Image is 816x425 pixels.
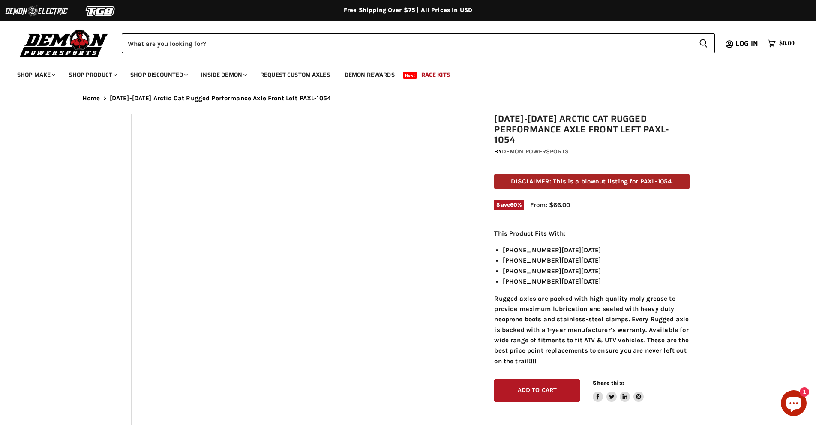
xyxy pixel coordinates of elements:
a: Request Custom Axles [254,66,336,84]
h1: [DATE]-[DATE] Arctic Cat Rugged Performance Axle Front Left PAXL-1054 [494,114,690,145]
input: Search [122,33,692,53]
div: by [494,147,690,156]
nav: Breadcrumbs [65,95,751,102]
img: Demon Electric Logo 2 [4,3,69,19]
a: Home [82,95,100,102]
inbox-online-store-chat: Shopify online store chat [778,390,809,418]
aside: Share this: [593,379,644,402]
span: 60 [510,201,517,208]
a: Shop Product [62,66,122,84]
a: $0.00 [763,37,799,50]
span: Save % [494,200,524,210]
span: From: $66.00 [530,201,570,209]
form: Product [122,33,715,53]
li: [PHONE_NUMBER][DATE][DATE] [503,276,690,287]
img: Demon Powersports [17,28,111,58]
a: Log in [732,40,763,48]
span: [DATE]-[DATE] Arctic Cat Rugged Performance Axle Front Left PAXL-1054 [110,95,331,102]
a: Demon Rewards [338,66,401,84]
img: TGB Logo 2 [69,3,133,19]
p: This Product Fits With: [494,228,690,239]
span: $0.00 [779,39,795,48]
span: New! [403,72,417,79]
div: Free Shipping Over $75 | All Prices In USD [65,6,751,14]
a: Shop Discounted [124,66,193,84]
li: [PHONE_NUMBER][DATE][DATE] [503,266,690,276]
button: Add to cart [494,379,580,402]
button: Search [692,33,715,53]
li: [PHONE_NUMBER][DATE][DATE] [503,255,690,266]
li: [PHONE_NUMBER][DATE][DATE] [503,245,690,255]
p: DISCLAIMER: This is a blowout listing for PAXL-1054. [494,174,690,189]
a: Demon Powersports [502,148,569,155]
a: Race Kits [415,66,456,84]
div: Rugged axles are packed with high quality moly grease to provide maximum lubrication and sealed w... [494,228,690,367]
span: Log in [735,38,758,49]
ul: Main menu [11,63,792,84]
a: Shop Make [11,66,60,84]
a: Inside Demon [195,66,252,84]
span: Add to cart [518,386,557,394]
span: Share this: [593,380,624,386]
